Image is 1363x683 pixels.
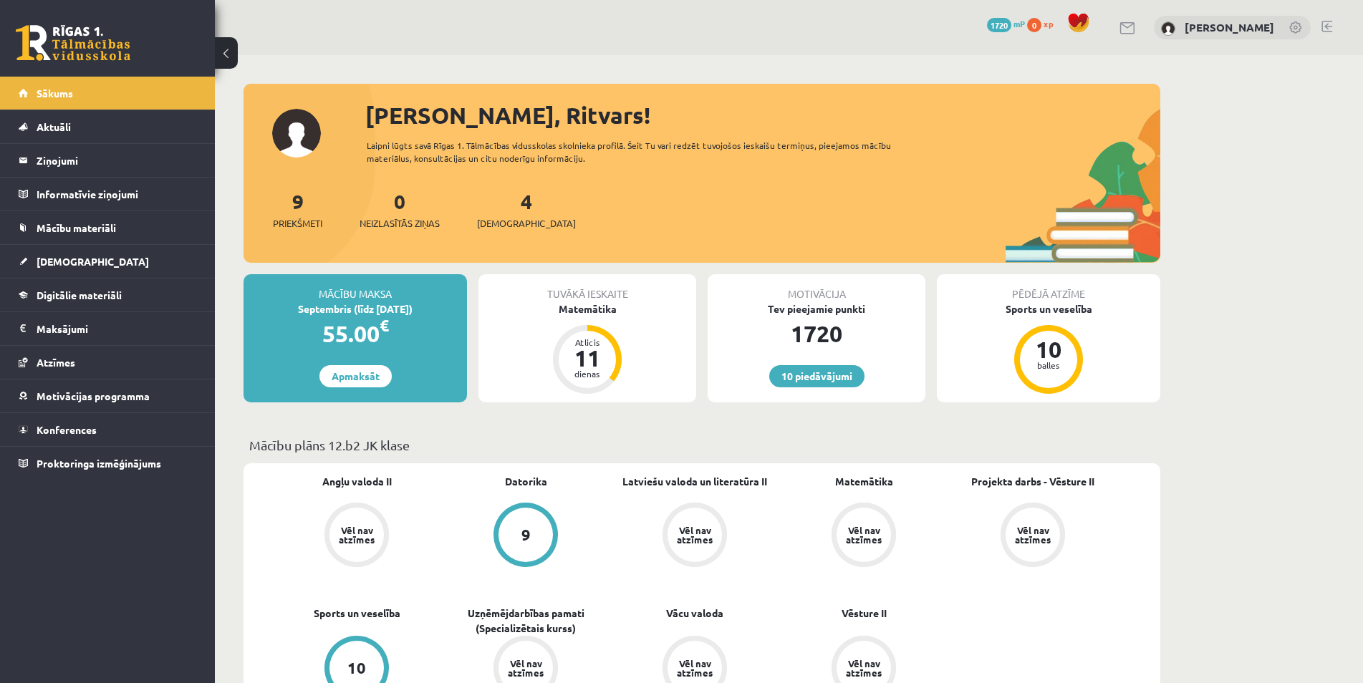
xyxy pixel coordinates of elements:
[273,188,322,231] a: 9Priekšmeti
[1027,361,1070,369] div: balles
[844,659,884,677] div: Vēl nav atzīmes
[37,120,71,133] span: Aktuāli
[347,660,366,676] div: 10
[19,413,197,446] a: Konferences
[566,369,609,378] div: dienas
[971,474,1094,489] a: Projekta darbs - Vēsture II
[937,274,1160,301] div: Pēdējā atzīme
[1027,338,1070,361] div: 10
[566,347,609,369] div: 11
[521,527,531,543] div: 9
[478,301,696,396] a: Matemātika Atlicis 11 dienas
[244,274,467,301] div: Mācību maksa
[19,211,197,244] a: Mācību materiāli
[675,525,715,544] div: Vēl nav atzīmes
[19,379,197,412] a: Motivācijas programma
[37,389,150,402] span: Motivācijas programma
[244,301,467,316] div: Septembris (līdz [DATE])
[37,457,161,470] span: Proktoringa izmēģinājums
[779,503,948,570] a: Vēl nav atzīmes
[842,606,887,621] a: Vēsture II
[360,216,440,231] span: Neizlasītās ziņas
[506,659,546,677] div: Vēl nav atzīmes
[37,144,197,177] legend: Ziņojumi
[1044,18,1053,29] span: xp
[37,312,197,345] legend: Maksājumi
[477,188,576,231] a: 4[DEMOGRAPHIC_DATA]
[675,659,715,677] div: Vēl nav atzīmes
[16,25,130,61] a: Rīgas 1. Tālmācības vidusskola
[1027,18,1041,32] span: 0
[272,503,441,570] a: Vēl nav atzīmes
[360,188,440,231] a: 0Neizlasītās ziņas
[1027,18,1060,29] a: 0 xp
[37,289,122,301] span: Digitālie materiāli
[37,87,73,100] span: Sākums
[769,365,864,387] a: 10 piedāvājumi
[441,606,610,636] a: Uzņēmējdarbības pamati (Specializētais kurss)
[249,435,1155,455] p: Mācību plāns 12.b2 JK klase
[19,312,197,345] a: Maksājumi
[441,503,610,570] a: 9
[708,316,925,351] div: 1720
[19,77,197,110] a: Sākums
[37,255,149,268] span: [DEMOGRAPHIC_DATA]
[566,338,609,347] div: Atlicis
[37,423,97,436] span: Konferences
[478,301,696,316] div: Matemātika
[37,178,197,210] legend: Informatīvie ziņojumi
[666,606,723,621] a: Vācu valoda
[948,503,1117,570] a: Vēl nav atzīmes
[835,474,893,489] a: Matemātika
[365,98,1160,132] div: [PERSON_NAME], Ritvars!
[19,178,197,210] a: Informatīvie ziņojumi
[1161,21,1175,36] img: Ritvars Lauva
[19,346,197,379] a: Atzīmes
[937,301,1160,316] div: Sports un veselība
[314,606,400,621] a: Sports un veselība
[19,278,197,311] a: Digitālie materiāli
[987,18,1025,29] a: 1720 mP
[477,216,576,231] span: [DEMOGRAPHIC_DATA]
[337,525,377,544] div: Vēl nav atzīmes
[322,474,392,489] a: Angļu valoda II
[708,301,925,316] div: Tev pieejamie punkti
[505,474,547,489] a: Datorika
[987,18,1011,32] span: 1720
[708,274,925,301] div: Motivācija
[319,365,392,387] a: Apmaksāt
[37,221,116,234] span: Mācību materiāli
[19,245,197,278] a: [DEMOGRAPHIC_DATA]
[1013,18,1025,29] span: mP
[19,447,197,480] a: Proktoringa izmēģinājums
[1013,525,1053,544] div: Vēl nav atzīmes
[244,316,467,351] div: 55.00
[610,503,779,570] a: Vēl nav atzīmes
[937,301,1160,396] a: Sports un veselība 10 balles
[1185,20,1274,34] a: [PERSON_NAME]
[478,274,696,301] div: Tuvākā ieskaite
[19,144,197,177] a: Ziņojumi
[367,139,917,165] div: Laipni lūgts savā Rīgas 1. Tālmācības vidusskolas skolnieka profilā. Šeit Tu vari redzēt tuvojošo...
[380,315,389,336] span: €
[19,110,197,143] a: Aktuāli
[844,525,884,544] div: Vēl nav atzīmes
[273,216,322,231] span: Priekšmeti
[37,356,75,369] span: Atzīmes
[622,474,767,489] a: Latviešu valoda un literatūra II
